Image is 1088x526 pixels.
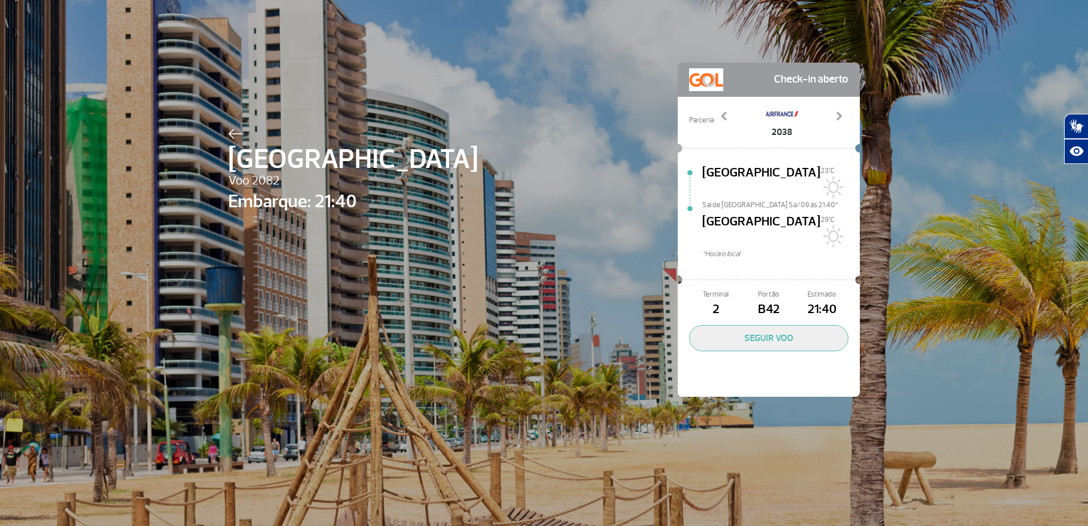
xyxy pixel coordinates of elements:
[689,300,742,319] span: 2
[702,163,821,200] span: [GEOGRAPHIC_DATA]
[821,176,843,199] img: Sol
[796,289,848,300] span: Estimado
[689,115,715,126] span: Parceria:
[689,325,848,351] button: SEGUIR VOO
[774,68,848,91] span: Check-in aberto
[821,215,835,224] span: 29°C
[228,171,478,191] span: Voo 2082
[702,212,821,249] span: [GEOGRAPHIC_DATA]
[1064,139,1088,164] button: Abrir recursos assistivos.
[742,300,795,319] span: B42
[1064,114,1088,139] button: Abrir tradutor de língua de sinais.
[702,249,860,260] span: *Horáro local
[742,289,795,300] span: Portão
[228,139,478,180] span: [GEOGRAPHIC_DATA]
[821,225,843,248] img: Sol
[1064,114,1088,164] div: Plugin de acessibilidade da Hand Talk.
[796,300,848,319] span: 21:40
[702,200,860,208] span: Sai de [GEOGRAPHIC_DATA] Sa/09 às 21:40*
[228,188,478,215] span: Embarque: 21:40
[821,166,835,175] span: 23°C
[765,125,799,139] span: 2038
[689,289,742,300] span: Terminal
